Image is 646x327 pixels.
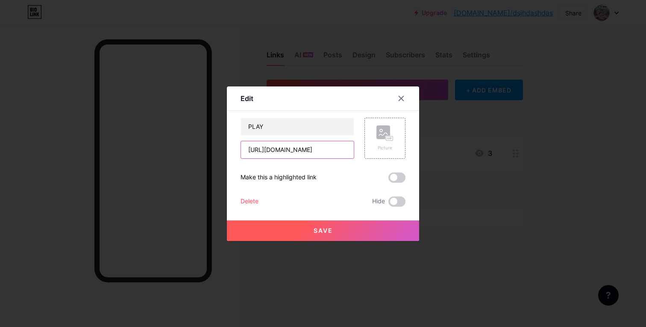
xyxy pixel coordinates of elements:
div: Delete [241,196,258,207]
div: Make this a highlighted link [241,172,317,183]
div: Edit [241,93,253,104]
span: Save [314,227,333,234]
input: URL [241,141,354,158]
input: Title [241,118,354,135]
span: Hide [372,196,385,207]
button: Save [227,220,419,241]
div: Picture [376,145,393,151]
